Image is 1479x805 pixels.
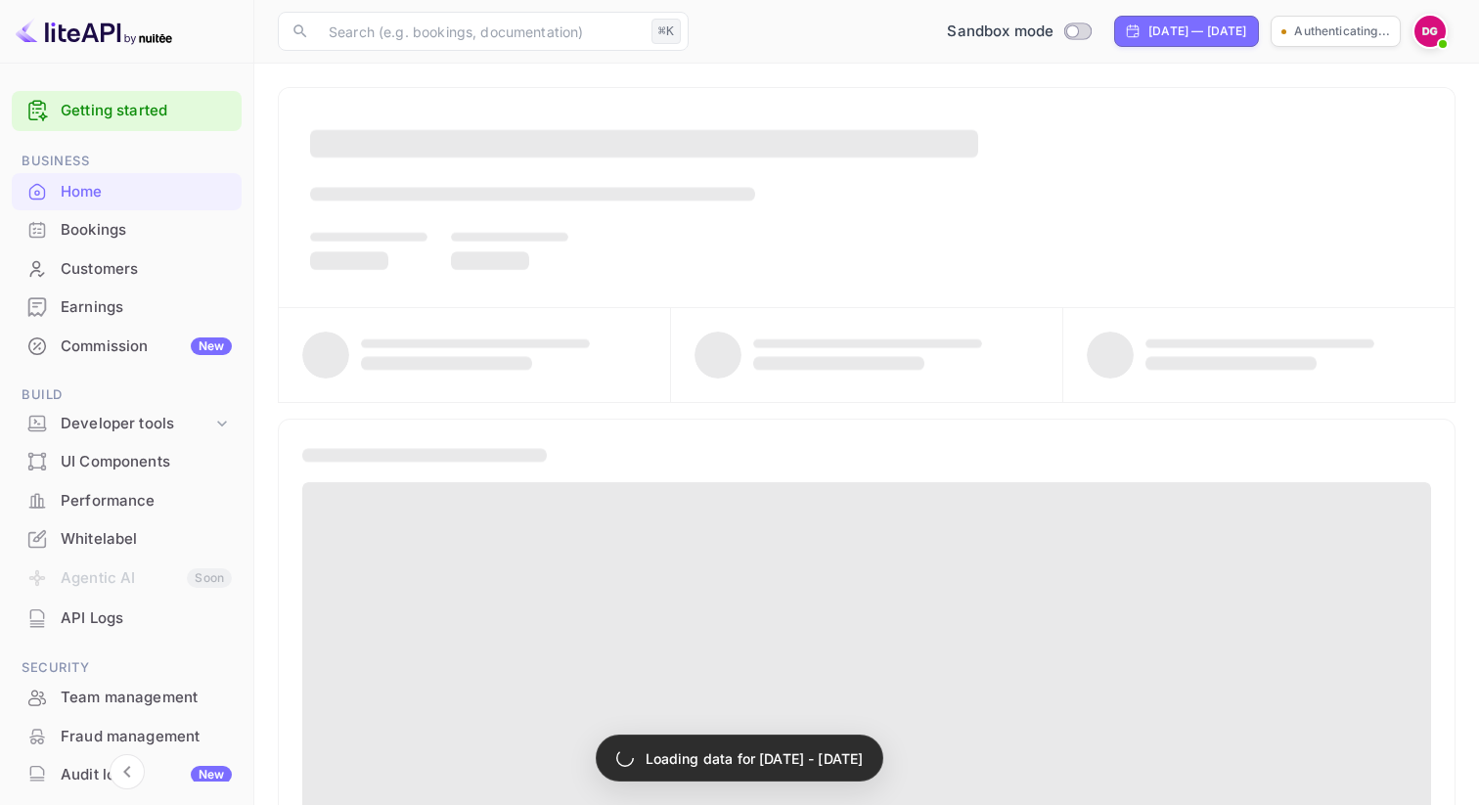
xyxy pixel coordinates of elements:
[12,482,242,518] a: Performance
[12,407,242,441] div: Developer tools
[12,91,242,131] div: Getting started
[947,21,1053,43] span: Sandbox mode
[12,600,242,638] div: API Logs
[317,12,644,51] input: Search (e.g. bookings, documentation)
[12,718,242,756] div: Fraud management
[12,443,242,479] a: UI Components
[12,250,242,289] div: Customers
[12,328,242,366] div: CommissionNew
[12,173,242,211] div: Home
[61,764,232,786] div: Audit logs
[12,679,242,717] div: Team management
[12,289,242,327] div: Earnings
[12,211,242,249] div: Bookings
[12,443,242,481] div: UI Components
[110,754,145,789] button: Collapse navigation
[61,413,212,435] div: Developer tools
[61,296,232,319] div: Earnings
[191,766,232,783] div: New
[12,384,242,406] span: Build
[61,451,232,473] div: UI Components
[61,258,232,281] div: Customers
[12,151,242,172] span: Business
[61,181,232,203] div: Home
[61,528,232,551] div: Whitelabel
[61,219,232,242] div: Bookings
[61,335,232,358] div: Commission
[191,337,232,355] div: New
[12,520,242,559] div: Whitelabel
[12,328,242,364] a: CommissionNew
[1148,22,1246,40] div: [DATE] — [DATE]
[939,21,1098,43] div: Switch to Production mode
[16,16,172,47] img: LiteAPI logo
[12,718,242,754] a: Fraud management
[12,657,242,679] span: Security
[12,600,242,636] a: API Logs
[12,211,242,247] a: Bookings
[651,19,681,44] div: ⌘K
[12,289,242,325] a: Earnings
[12,250,242,287] a: Customers
[12,482,242,520] div: Performance
[61,726,232,748] div: Fraud management
[646,748,864,769] p: Loading data for [DATE] - [DATE]
[12,756,242,792] a: Audit logsNew
[12,520,242,557] a: Whitelabel
[61,607,232,630] div: API Logs
[12,679,242,715] a: Team management
[61,100,232,122] a: Getting started
[1294,22,1390,40] p: Authenticating...
[12,173,242,209] a: Home
[61,687,232,709] div: Team management
[61,490,232,513] div: Performance
[1414,16,1446,47] img: Debankur Ghosh
[12,756,242,794] div: Audit logsNew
